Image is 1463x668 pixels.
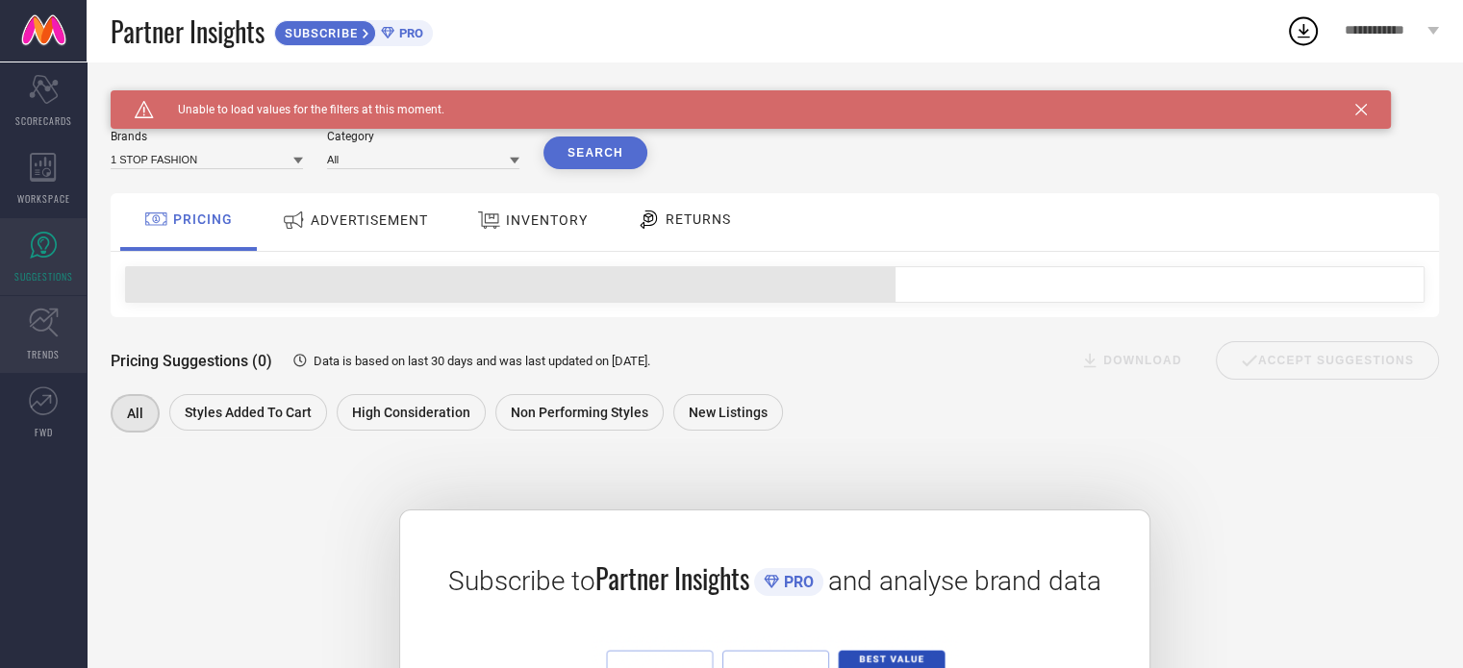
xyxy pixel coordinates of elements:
[595,558,749,598] span: Partner Insights
[111,352,272,370] span: Pricing Suggestions (0)
[275,26,363,40] span: SUBSCRIBE
[274,15,433,46] a: SUBSCRIBEPRO
[173,211,233,227] span: PRICING
[17,191,70,206] span: WORKSPACE
[779,573,814,591] span: PRO
[111,90,212,106] h1: SUGGESTIONS
[14,269,73,284] span: SUGGESTIONS
[511,405,648,420] span: Non Performing Styles
[111,12,265,51] span: Partner Insights
[1216,341,1439,380] div: Accept Suggestions
[27,347,60,361] span: TRENDS
[15,113,72,128] span: SCORECARDS
[1286,13,1321,48] div: Open download list
[314,354,650,368] span: Data is based on last 30 days and was last updated on [DATE] .
[394,26,423,40] span: PRO
[154,103,444,116] span: Unable to load values for the filters at this moment.
[689,405,768,420] span: New Listings
[352,405,470,420] span: High Consideration
[543,136,647,169] button: Search
[828,565,1101,597] span: and analyse brand data
[111,130,303,143] div: Brands
[506,212,588,228] span: INVENTORY
[666,211,731,227] span: RETURNS
[185,405,312,420] span: Styles Added To Cart
[35,425,53,439] span: FWD
[327,130,519,143] div: Category
[311,212,428,228] span: ADVERTISEMENT
[448,565,595,597] span: Subscribe to
[127,406,143,421] span: All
